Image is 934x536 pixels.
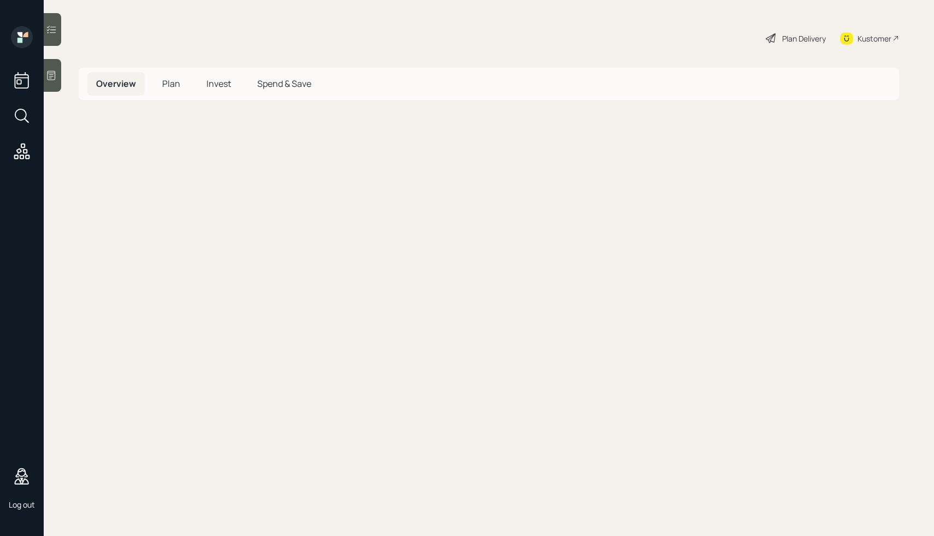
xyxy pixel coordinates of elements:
div: Kustomer [858,33,891,44]
span: Plan [162,78,180,90]
div: Plan Delivery [782,33,826,44]
span: Spend & Save [257,78,311,90]
div: Log out [9,499,35,510]
span: Invest [206,78,231,90]
span: Overview [96,78,136,90]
